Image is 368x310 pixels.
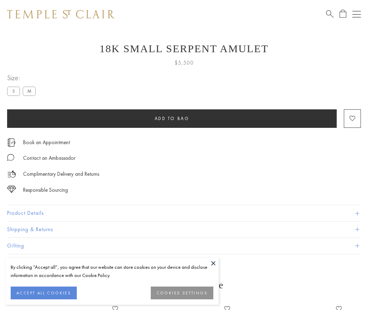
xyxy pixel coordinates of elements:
[11,287,77,299] button: ACCEPT ALL COOKIES
[23,186,68,195] div: Responsible Sourcing
[23,170,99,179] p: Complimentary Delivery and Returns
[352,10,361,18] button: Open navigation
[7,10,114,18] img: Temple St. Clair
[7,170,16,179] img: icon_delivery.svg
[175,58,194,67] span: $5,500
[7,43,361,55] h1: 18K Small Serpent Amulet
[326,10,334,18] a: Search
[7,238,361,254] button: Gifting
[7,222,361,238] button: Shipping & Returns
[23,138,70,146] a: Book an Appointment
[7,154,14,161] img: MessageIcon-01_2.svg
[155,115,190,121] span: Add to bag
[7,109,337,128] button: Add to bag
[7,138,16,147] img: icon_appointment.svg
[11,263,213,279] div: By clicking “Accept all”, you agree that our website can store cookies on your device and disclos...
[7,72,38,84] span: Size:
[23,87,36,96] label: M
[7,186,16,193] img: icon_sourcing.svg
[7,205,361,221] button: Product Details
[151,287,213,299] button: COOKIES SETTINGS
[340,10,346,18] a: Open Shopping Bag
[23,154,75,163] div: Contact an Ambassador
[7,87,20,96] label: S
